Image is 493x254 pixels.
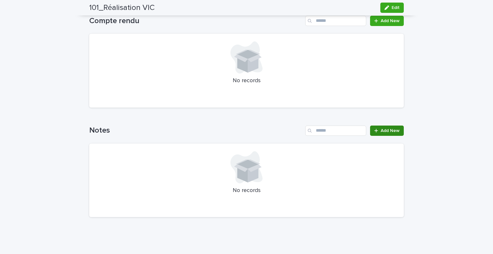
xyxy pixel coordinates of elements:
span: Add New [381,128,400,133]
h2: 101_Réalisation VIC [89,3,155,13]
a: Add New [370,16,404,26]
input: Search [305,16,366,26]
h1: Compte rendu [89,16,303,26]
p: No records [97,187,396,194]
button: Edit [380,3,404,13]
p: No records [97,77,396,84]
h1: Notes [89,126,303,135]
a: Add New [370,126,404,136]
span: Add New [381,19,400,23]
input: Search [305,126,366,136]
span: Edit [392,5,400,10]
